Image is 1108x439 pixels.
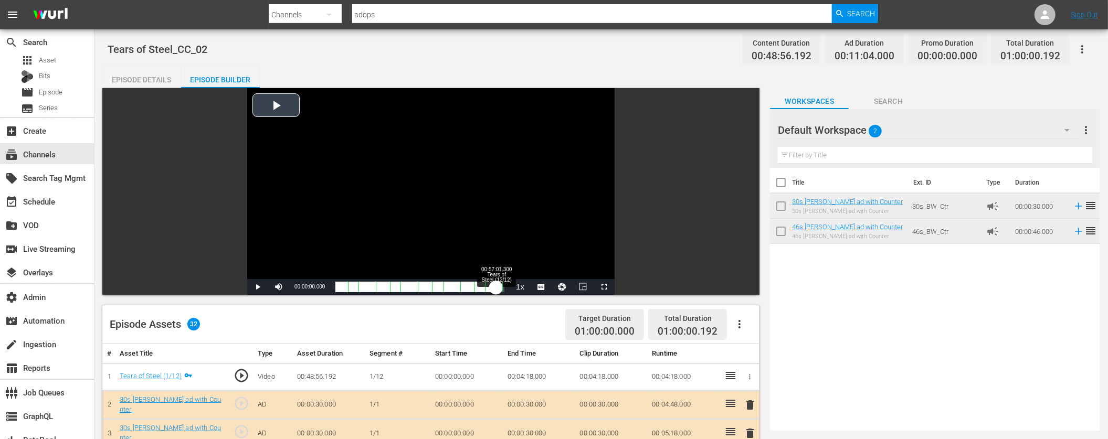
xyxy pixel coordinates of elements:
[503,391,576,419] td: 00:00:30.000
[5,410,18,423] span: GraphQL
[247,88,615,295] div: Video Player
[908,219,982,244] td: 46s_BW_Ctr
[1073,226,1084,237] svg: Add to Episode
[5,266,18,279] span: Overlays
[744,397,757,412] button: delete
[986,200,999,212] span: Ad
[102,67,181,88] button: Episode Details
[792,208,903,215] div: 30s [PERSON_NAME] ad with Counter
[869,120,882,142] span: 2
[658,311,717,326] div: Total Duration
[778,115,1080,145] div: Default Workspace
[752,50,811,62] span: 00:48:56.192
[917,36,977,50] div: Promo Duration
[21,70,34,83] div: Bits
[5,219,18,232] span: VOD
[268,279,289,295] button: Mute
[792,168,906,197] th: Title
[365,363,431,391] td: 1/12
[39,55,56,66] span: Asset
[187,318,200,330] span: 32
[832,4,878,23] button: Search
[1011,194,1069,219] td: 00:00:30.000
[5,362,18,374] span: Reports
[849,95,927,108] span: Search
[575,326,635,338] span: 01:00:00.000
[39,103,58,113] span: Series
[25,3,76,27] img: ans4CAIJ8jUAAAAAAAAAAAAAAAAAAAAAAAAgQb4GAAAAAAAAAAAAAAAAAAAAAAAAJMjXAAAAAAAAAAAAAAAAAAAAAAAAgAT5G...
[510,279,531,295] button: Playback Rate
[431,344,503,363] th: Start Time
[431,391,503,419] td: 00:00:00.000
[294,284,325,290] span: 00:00:00.000
[247,279,268,295] button: Play
[39,71,50,81] span: Bits
[594,279,615,295] button: Fullscreen
[5,172,18,185] span: Search Tag Mgmt
[1084,199,1097,212] span: reorder
[503,363,576,391] td: 00:04:18.000
[335,282,504,292] div: Progress Bar
[1084,224,1097,237] span: reorder
[110,318,200,330] div: Episode Assets
[1080,124,1092,136] span: more_vert
[907,168,980,197] th: Ext. ID
[5,338,18,351] span: Ingestion
[648,344,720,363] th: Runtime
[792,233,903,240] div: 46s [PERSON_NAME] ad with Counter
[102,344,115,363] th: #
[980,168,1009,197] th: Type
[21,54,34,67] span: Asset
[576,363,648,391] td: 00:04:18.000
[770,95,849,108] span: Workspaces
[102,391,115,419] td: 2
[21,102,34,115] span: Series
[120,372,182,380] a: Tears of Steel (1/12)
[744,399,757,411] span: delete
[848,4,875,23] span: Search
[5,387,18,399] span: Job Queues
[181,67,260,92] div: Episode Builder
[552,279,573,295] button: Jump To Time
[115,344,227,363] th: Asset Title
[575,311,635,326] div: Target Duration
[1073,200,1084,212] svg: Add to Episode
[102,363,115,391] td: 1
[986,225,999,238] span: Ad
[576,391,648,419] td: 00:00:30.000
[181,67,260,88] button: Episode Builder
[365,344,431,363] th: Segment #
[531,279,552,295] button: Captions
[5,36,18,49] span: Search
[234,368,249,383] span: play_circle_outline
[293,391,365,419] td: 00:00:30.000
[752,36,811,50] div: Content Duration
[254,344,293,363] th: Type
[1000,50,1060,62] span: 01:00:00.192
[1011,219,1069,244] td: 00:00:46.000
[1000,36,1060,50] div: Total Duration
[5,291,18,304] span: Admin
[102,67,181,92] div: Episode Details
[6,8,19,21] span: menu
[917,50,977,62] span: 00:00:00.000
[21,86,34,99] span: Episode
[648,363,720,391] td: 00:04:18.000
[39,87,62,98] span: Episode
[1009,168,1072,197] th: Duration
[254,391,293,419] td: AD
[792,223,903,231] a: 46s [PERSON_NAME] ad with Counter
[5,125,18,137] span: Create
[431,363,503,391] td: 00:00:00.000
[648,391,720,419] td: 00:04:48.000
[908,194,982,219] td: 30s_BW_Ctr
[5,148,18,161] span: Channels
[503,344,576,363] th: End Time
[293,344,365,363] th: Asset Duration
[5,315,18,327] span: Automation
[1080,117,1092,143] button: more_vert
[1071,10,1098,19] a: Sign Out
[293,363,365,391] td: 00:48:56.192
[573,279,594,295] button: Picture-in-Picture
[658,325,717,337] span: 01:00:00.192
